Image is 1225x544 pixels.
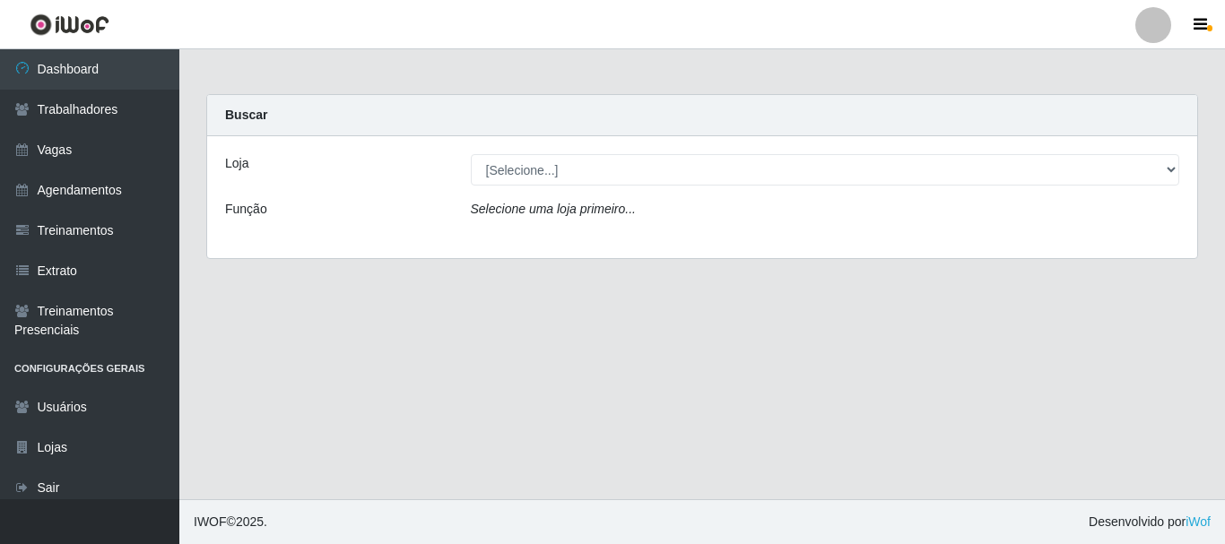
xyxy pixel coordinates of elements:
span: Desenvolvido por [1089,513,1211,531]
label: Função [225,200,267,219]
a: iWof [1186,514,1211,529]
strong: Buscar [225,108,267,122]
span: IWOF [194,514,227,529]
span: © 2025 . [194,513,267,531]
i: Selecione uma loja primeiro... [471,202,636,216]
img: CoreUI Logo [30,13,109,36]
label: Loja [225,154,248,173]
